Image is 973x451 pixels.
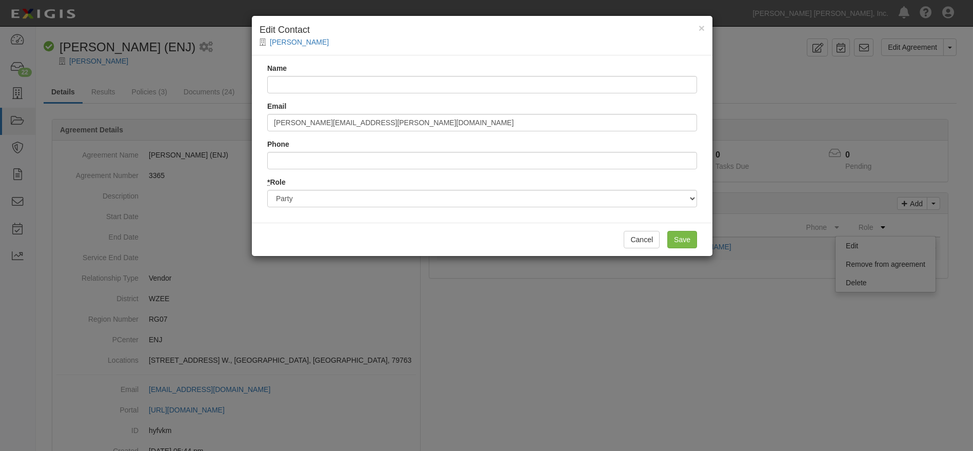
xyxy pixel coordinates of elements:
[267,139,289,149] label: Phone
[667,231,697,248] input: Save
[267,177,286,187] label: Role
[270,38,329,46] a: [PERSON_NAME]
[267,101,286,111] label: Email
[699,23,705,33] button: Close
[260,24,705,37] h4: Edit Contact
[699,22,705,34] span: ×
[267,178,270,186] abbr: required
[624,231,660,248] button: Cancel
[267,63,287,73] label: Name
